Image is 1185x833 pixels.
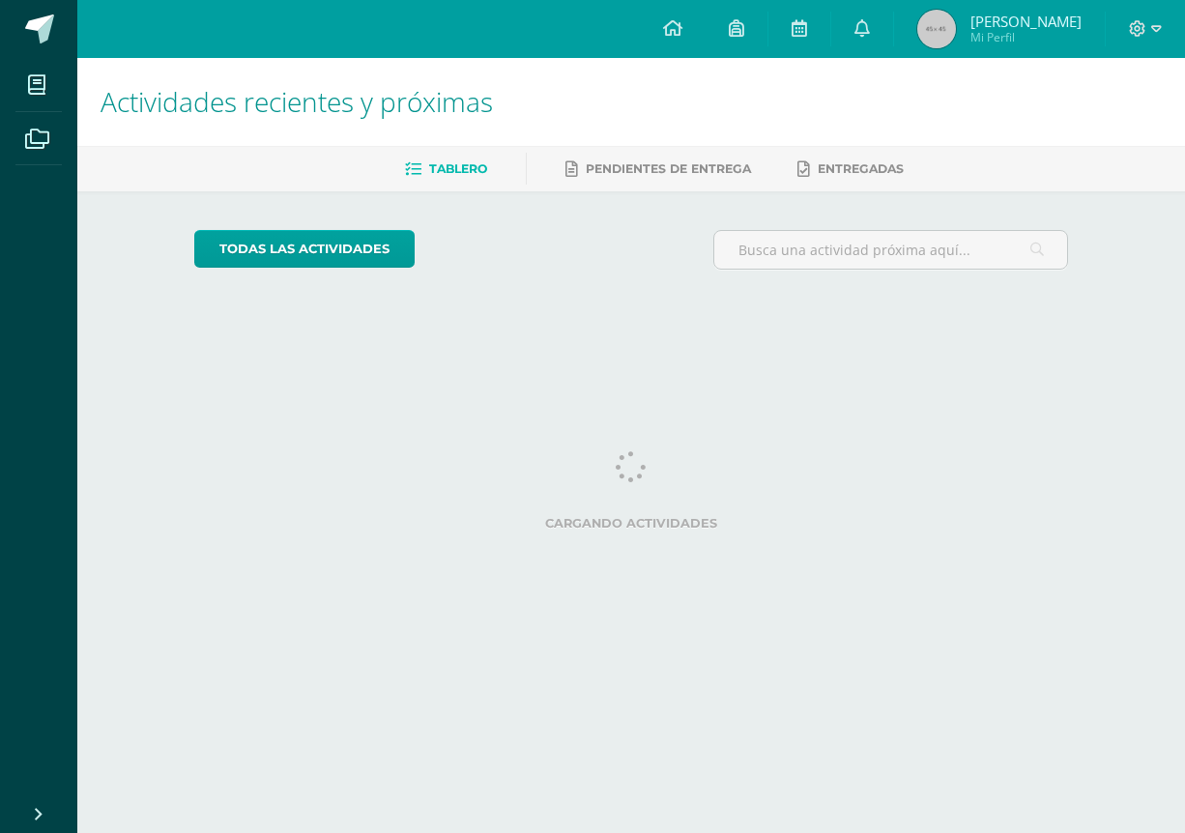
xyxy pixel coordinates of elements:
span: [PERSON_NAME] [970,12,1082,31]
span: Actividades recientes y próximas [101,83,493,120]
span: Pendientes de entrega [586,161,751,176]
input: Busca una actividad próxima aquí... [714,231,1068,269]
a: Pendientes de entrega [565,154,751,185]
span: Entregadas [818,161,904,176]
img: 45x45 [917,10,956,48]
label: Cargando actividades [194,516,1069,531]
span: Tablero [429,161,487,176]
a: Entregadas [797,154,904,185]
a: Tablero [405,154,487,185]
a: todas las Actividades [194,230,415,268]
span: Mi Perfil [970,29,1082,45]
